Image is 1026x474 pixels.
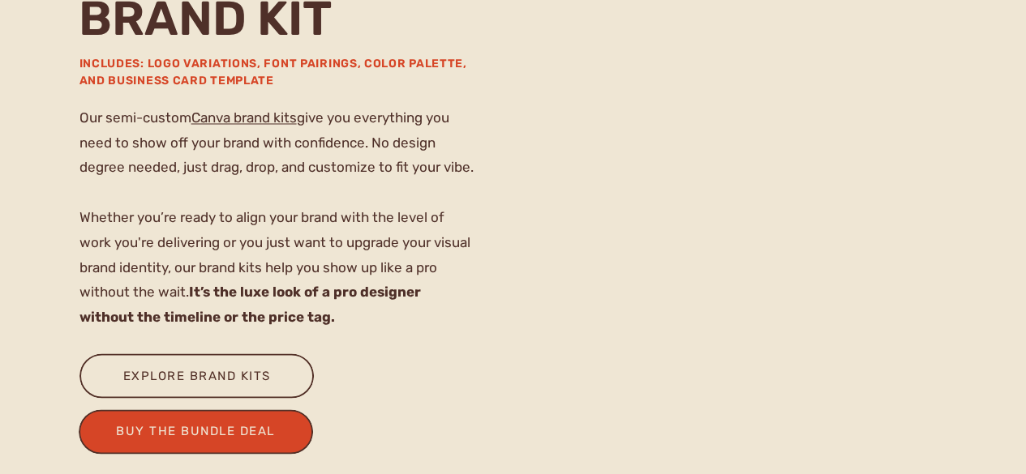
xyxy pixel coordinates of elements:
a: buy the bundle deal [105,420,287,446]
b: It’s the luxe look of a pro designer without the timeline or the price tag. [79,283,421,324]
a: explore brand kits [109,365,285,391]
a: Canva brand kits [191,109,297,126]
p: Our semi-custom give you everything you need to show off your brand with confidence. No design de... [79,105,477,331]
a: includes: Logo variations, font pairings, color palette, and business card template [79,55,477,99]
